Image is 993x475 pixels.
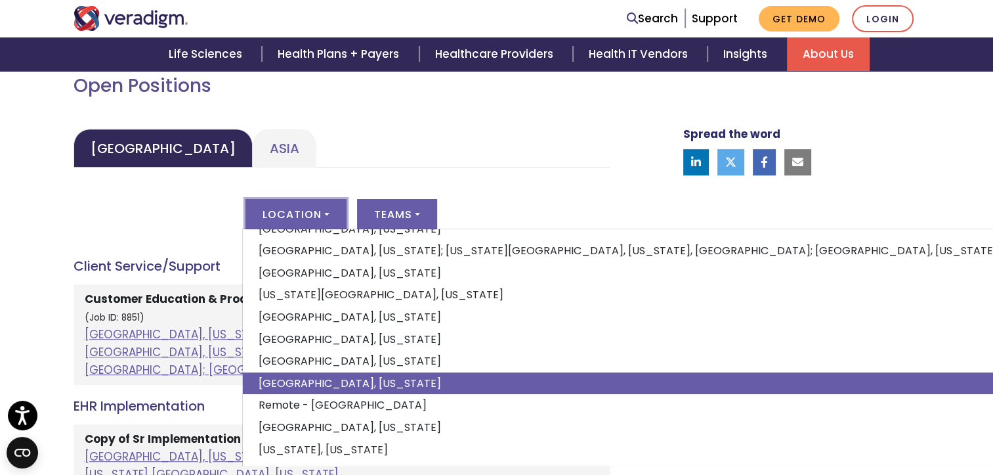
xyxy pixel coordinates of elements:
[852,5,914,32] a: Login
[787,37,870,71] a: About Us
[708,37,787,71] a: Insights
[74,129,253,168] a: [GEOGRAPHIC_DATA]
[692,11,738,26] a: Support
[74,6,188,31] img: Veradigm logo
[627,10,678,28] a: Search
[759,6,839,32] a: Get Demo
[253,129,316,168] a: Asia
[85,311,144,324] small: (Job ID: 8851)
[74,398,610,414] h4: EHR Implementation
[7,437,38,468] button: Open CMP widget
[74,75,610,97] h2: Open Positions
[245,199,347,229] button: Location
[683,126,780,142] strong: Spread the word
[74,258,610,274] h4: Client Service/Support
[573,37,708,71] a: Health IT Vendors
[153,37,262,71] a: Life Sciences
[262,37,419,71] a: Health Plans + Payers
[357,199,437,229] button: Teams
[85,449,272,464] a: [GEOGRAPHIC_DATA], [US_STATE]
[85,327,591,378] a: [GEOGRAPHIC_DATA], [US_STATE]; [GEOGRAPHIC_DATA], [US_STATE], [GEOGRAPHIC_DATA]; [GEOGRAPHIC_DATA...
[419,37,573,71] a: Healthcare Providers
